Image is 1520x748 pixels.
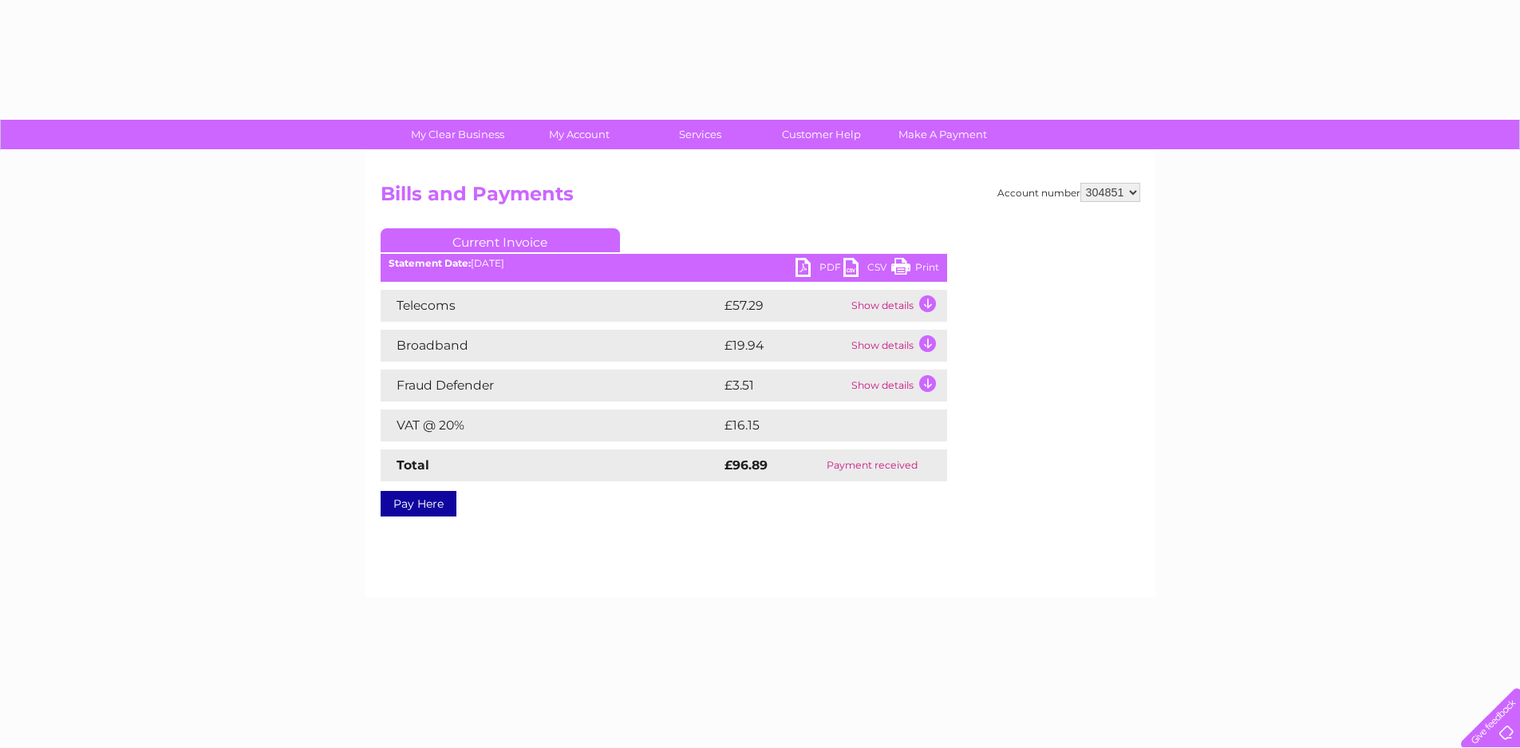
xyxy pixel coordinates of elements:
td: Payment received [797,449,946,481]
a: My Account [513,120,645,149]
td: £57.29 [721,290,847,322]
h2: Bills and Payments [381,183,1140,213]
a: CSV [843,258,891,281]
div: Account number [997,183,1140,202]
a: Print [891,258,939,281]
strong: Total [397,457,429,473]
td: Show details [847,330,947,362]
td: Broadband [381,330,721,362]
td: VAT @ 20% [381,410,721,441]
a: Current Invoice [381,228,620,252]
td: Show details [847,370,947,402]
a: Customer Help [756,120,887,149]
td: £16.15 [721,410,912,441]
td: Fraud Defender [381,370,721,402]
a: Services [634,120,766,149]
a: Pay Here [381,491,456,516]
a: Make A Payment [877,120,1009,149]
td: £3.51 [721,370,847,402]
strong: £96.89 [724,457,768,473]
b: Statement Date: [389,257,471,269]
td: Telecoms [381,290,721,322]
a: My Clear Business [392,120,523,149]
td: £19.94 [721,330,847,362]
a: PDF [796,258,843,281]
td: Show details [847,290,947,322]
div: [DATE] [381,258,947,269]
